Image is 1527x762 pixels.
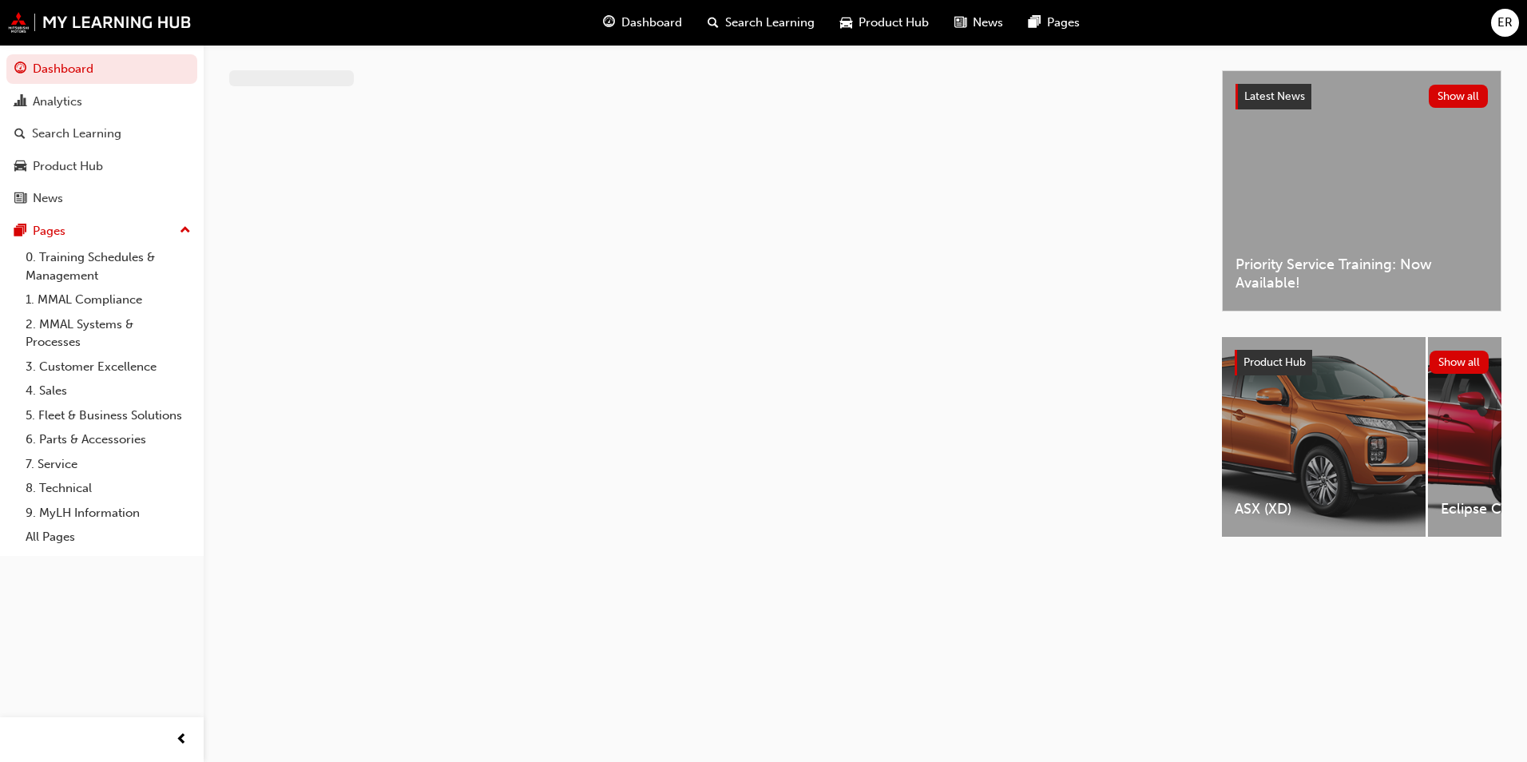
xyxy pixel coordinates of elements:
a: 7. Service [19,452,197,477]
button: DashboardAnalyticsSearch LearningProduct HubNews [6,51,197,216]
button: ER [1491,9,1519,37]
span: Dashboard [621,14,682,32]
a: guage-iconDashboard [590,6,695,39]
span: prev-icon [176,730,188,750]
a: Dashboard [6,54,197,84]
a: 9. MyLH Information [19,501,197,526]
div: Search Learning [32,125,121,143]
span: Product Hub [1243,355,1306,369]
a: Search Learning [6,119,197,149]
span: news-icon [14,192,26,206]
span: news-icon [954,13,966,33]
a: 1. MMAL Compliance [19,288,197,312]
a: 5. Fleet & Business Solutions [19,403,197,428]
button: Show all [1429,85,1489,108]
span: Product Hub [859,14,929,32]
span: pages-icon [14,224,26,239]
div: Product Hub [33,157,103,176]
a: 2. MMAL Systems & Processes [19,312,197,355]
button: Pages [6,216,197,246]
img: mmal [8,12,192,33]
span: car-icon [14,160,26,174]
a: Latest NewsShow all [1235,84,1488,109]
a: 4. Sales [19,379,197,403]
span: up-icon [180,220,191,241]
div: Analytics [33,93,82,111]
span: Pages [1047,14,1080,32]
a: 8. Technical [19,476,197,501]
a: pages-iconPages [1016,6,1093,39]
a: Product Hub [6,152,197,181]
span: Latest News [1244,89,1305,103]
a: News [6,184,197,213]
a: news-iconNews [942,6,1016,39]
a: 6. Parts & Accessories [19,427,197,452]
span: car-icon [840,13,852,33]
div: Pages [33,222,65,240]
span: News [973,14,1003,32]
a: All Pages [19,525,197,550]
span: search-icon [708,13,719,33]
span: Search Learning [725,14,815,32]
span: chart-icon [14,95,26,109]
a: ASX (XD) [1222,337,1426,537]
span: search-icon [14,127,26,141]
button: Show all [1430,351,1489,374]
span: pages-icon [1029,13,1041,33]
span: ASX (XD) [1235,500,1413,518]
span: ER [1497,14,1513,32]
a: 0. Training Schedules & Management [19,245,197,288]
a: search-iconSearch Learning [695,6,827,39]
span: guage-icon [14,62,26,77]
a: Latest NewsShow allPriority Service Training: Now Available! [1222,70,1501,312]
span: Priority Service Training: Now Available! [1235,256,1488,292]
a: Analytics [6,87,197,117]
a: 3. Customer Excellence [19,355,197,379]
div: News [33,189,63,208]
span: guage-icon [603,13,615,33]
a: car-iconProduct Hub [827,6,942,39]
a: Product HubShow all [1235,350,1489,375]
